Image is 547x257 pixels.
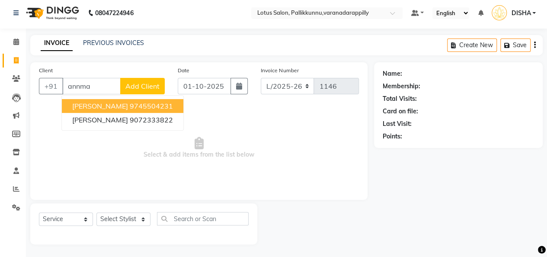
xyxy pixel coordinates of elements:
[39,105,359,191] span: Select & add items from the list below
[157,212,249,225] input: Search or Scan
[500,39,531,52] button: Save
[22,1,81,25] img: logo
[83,39,144,47] a: PREVIOUS INVOICES
[95,1,133,25] b: 08047224946
[130,102,173,110] ngb-highlight: 9745504231
[39,78,63,94] button: +91
[72,102,128,110] span: [PERSON_NAME]
[383,132,402,141] div: Points:
[178,67,189,74] label: Date
[41,35,73,51] a: INVOICE
[383,69,402,78] div: Name:
[72,116,128,124] span: [PERSON_NAME]
[261,67,298,74] label: Invoice Number
[383,94,417,103] div: Total Visits:
[492,5,507,20] img: DISHA
[383,119,412,128] div: Last Visit:
[511,9,531,18] span: DISHA
[125,82,160,90] span: Add Client
[130,116,173,124] ngb-highlight: 9072333822
[62,78,121,94] input: Search by Name/Mobile/Email/Code
[383,107,418,116] div: Card on file:
[120,78,165,94] button: Add Client
[39,67,53,74] label: Client
[447,39,497,52] button: Create New
[383,82,420,91] div: Membership:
